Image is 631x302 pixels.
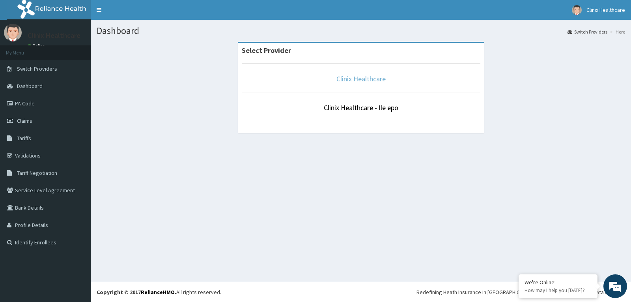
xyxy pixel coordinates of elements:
[525,279,592,286] div: We're Online!
[141,289,175,296] a: RelianceHMO
[97,26,625,36] h1: Dashboard
[525,287,592,294] p: How may I help you today?
[17,135,31,142] span: Tariffs
[17,65,57,72] span: Switch Providers
[568,28,607,35] a: Switch Providers
[586,6,625,13] span: Clinix Healthcare
[572,5,582,15] img: User Image
[17,117,32,124] span: Claims
[242,46,291,55] strong: Select Provider
[416,288,625,296] div: Redefining Heath Insurance in [GEOGRAPHIC_DATA] using Telemedicine and Data Science!
[608,28,625,35] li: Here
[17,169,57,176] span: Tariff Negotiation
[97,289,176,296] strong: Copyright © 2017 .
[28,43,47,49] a: Online
[91,282,631,302] footer: All rights reserved.
[28,32,80,39] p: Clinix Healthcare
[17,83,43,90] span: Dashboard
[4,24,22,41] img: User Image
[324,103,398,112] a: Clinix Healthcare - Ile epo
[336,74,386,83] a: Clinix Healthcare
